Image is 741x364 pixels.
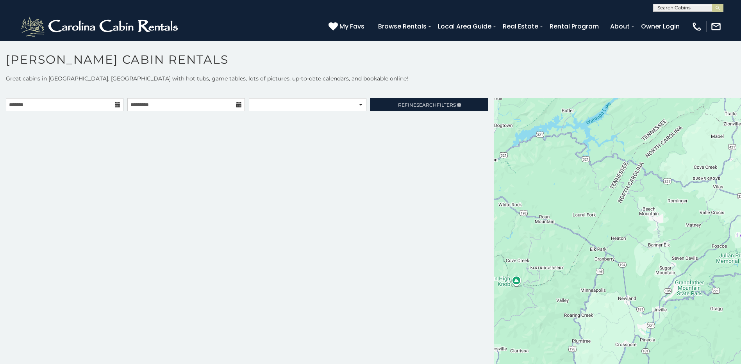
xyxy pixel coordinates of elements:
a: Real Estate [499,20,542,33]
a: RefineSearchFilters [370,98,488,111]
img: White-1-2.png [20,15,182,38]
img: phone-regular-white.png [691,21,702,32]
a: About [606,20,634,33]
a: My Favs [329,21,366,32]
a: Browse Rentals [374,20,430,33]
span: Search [416,102,437,108]
img: mail-regular-white.png [711,21,721,32]
a: Owner Login [637,20,684,33]
span: Refine Filters [398,102,456,108]
span: My Favs [339,21,364,31]
a: Local Area Guide [434,20,495,33]
a: Rental Program [546,20,603,33]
